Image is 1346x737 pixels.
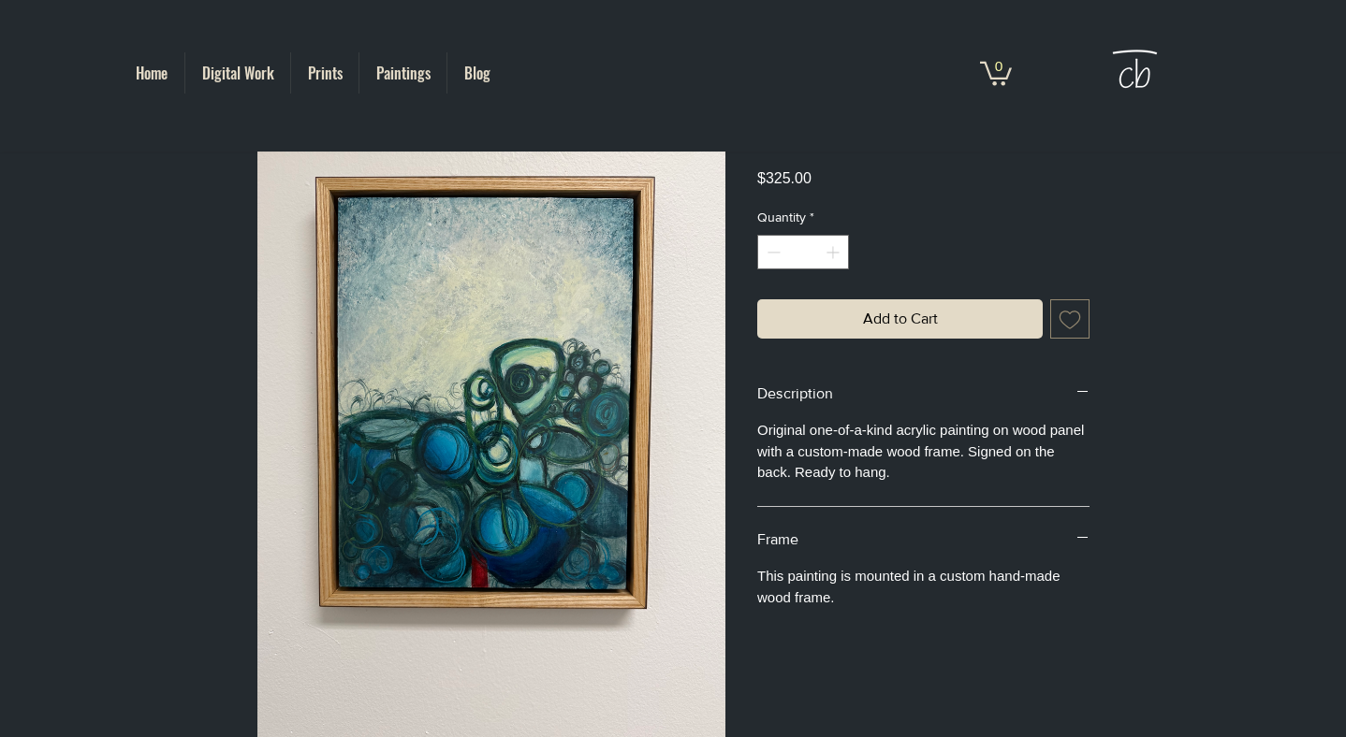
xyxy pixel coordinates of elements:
[455,52,500,94] p: Blog
[757,420,1090,484] p: Original one-of-a-kind acrylic painting on wood panel with a custom-made wood frame. Signed on th...
[980,59,1012,86] a: Cart with 0 items
[757,299,1043,339] button: Add to Cart
[757,383,1090,404] button: Description
[447,52,506,94] a: Blog
[118,52,506,94] nav: Site
[185,52,290,94] a: Digital Work
[823,236,846,268] button: Increment
[757,170,812,186] span: $325.00
[757,383,1075,404] h2: Description
[367,52,440,94] p: Paintings
[757,209,814,235] legend: Quantity
[757,566,1090,608] p: This painting is mounted in a custom hand-made wood frame.
[757,529,1075,550] h2: Frame
[757,529,1090,550] button: Frame
[126,52,177,94] p: Home
[783,236,823,268] input: Quantity
[359,52,446,94] a: Paintings
[1050,299,1090,339] button: Add to Wishlist
[995,58,1003,74] text: 0
[291,52,358,94] a: Prints
[118,52,184,94] a: Home
[760,236,783,268] button: Decrement
[193,52,284,94] p: Digital Work
[299,52,352,94] p: Prints
[1104,38,1163,108] img: Cat Brooks Logo
[863,308,938,330] span: Add to Cart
